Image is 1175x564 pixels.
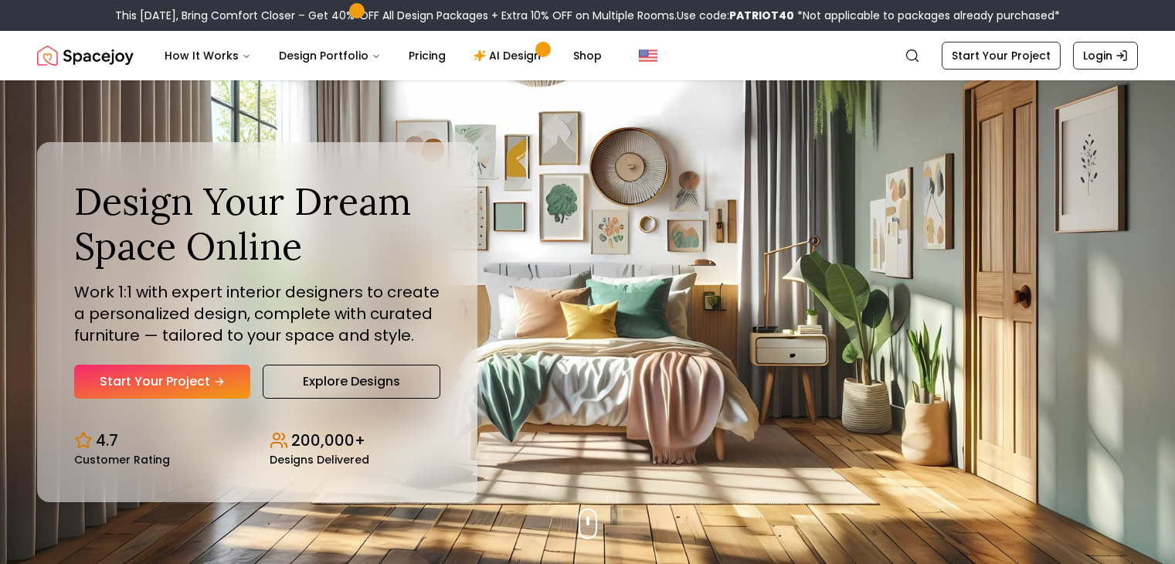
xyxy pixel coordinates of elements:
button: Design Portfolio [267,40,393,71]
p: Work 1:1 with expert interior designers to create a personalized design, complete with curated fu... [74,281,440,346]
nav: Main [152,40,614,71]
a: Start Your Project [942,42,1061,70]
b: PATRIOT40 [729,8,794,23]
img: United States [639,46,657,65]
button: How It Works [152,40,263,71]
a: Login [1073,42,1138,70]
a: Explore Designs [263,365,440,399]
p: 200,000+ [291,430,365,451]
a: Pricing [396,40,458,71]
div: Design stats [74,417,440,465]
nav: Global [37,31,1138,80]
span: *Not applicable to packages already purchased* [794,8,1060,23]
img: Spacejoy Logo [37,40,134,71]
span: Use code: [677,8,794,23]
a: Shop [561,40,614,71]
p: 4.7 [96,430,118,451]
div: This [DATE], Bring Comfort Closer – Get 40% OFF All Design Packages + Extra 10% OFF on Multiple R... [115,8,1060,23]
a: AI Design [461,40,558,71]
a: Start Your Project [74,365,250,399]
h1: Design Your Dream Space Online [74,179,440,268]
a: Spacejoy [37,40,134,71]
small: Customer Rating [74,454,170,465]
small: Designs Delivered [270,454,369,465]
